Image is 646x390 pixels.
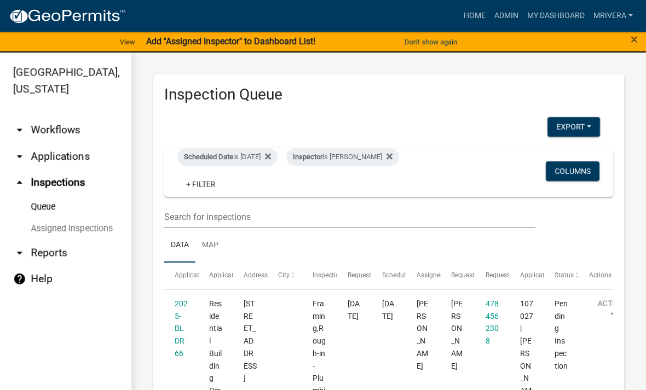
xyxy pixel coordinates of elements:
span: Actions [589,271,612,279]
span: × [631,32,638,47]
span: Requestor Name [451,271,500,279]
span: Inspector [293,153,322,161]
a: + Filter [177,174,224,194]
span: Status [555,271,574,279]
i: arrow_drop_up [13,176,26,189]
a: Admin [490,5,523,26]
a: mrivera [589,5,637,26]
strong: Add "Assigned Inspector" to Dashboard List! [146,36,315,46]
datatable-header-cell: Scheduled Time [371,263,406,289]
span: Application Description [520,271,589,279]
i: arrow_drop_down [13,124,26,137]
div: is [PERSON_NAME] [286,148,399,166]
datatable-header-cell: Application Description [510,263,544,289]
i: arrow_drop_down [13,246,26,259]
button: Export [547,117,600,137]
a: View [116,33,140,51]
a: My Dashboard [523,5,589,26]
span: Assigned Inspector [417,271,473,279]
a: Home [459,5,490,26]
datatable-header-cell: City [268,263,302,289]
span: Address [244,271,268,279]
a: 2025-BLDR-66 [175,299,188,358]
div: [DATE] [382,298,396,323]
datatable-header-cell: Inspection Type [302,263,337,289]
input: Search for inspections [164,206,535,228]
a: Map [195,228,225,263]
span: Scheduled Time [382,271,429,279]
datatable-header-cell: Application Type [199,263,233,289]
h3: Inspection Queue [164,85,613,104]
datatable-header-cell: Actions [579,263,613,289]
datatable-header-cell: Status [544,263,579,289]
div: is [DATE] [177,148,278,166]
span: City [278,271,290,279]
span: Application [175,271,209,279]
button: Action [589,298,634,325]
button: Don't show again [400,33,462,51]
span: Requested Date [348,271,394,279]
span: 08/07/2025 [348,299,360,321]
span: Inspection Type [313,271,359,279]
span: Michele Rivera [417,299,428,370]
span: Pending Inspection [555,299,568,370]
i: arrow_drop_down [13,150,26,163]
datatable-header-cell: Requestor Phone [475,263,510,289]
button: Close [631,33,638,46]
span: Shane Gilbert [451,299,463,370]
a: 4784562308 [486,299,499,345]
i: help [13,272,26,286]
datatable-header-cell: Requestor Name [441,263,475,289]
button: Columns [546,161,599,181]
span: 1109 OCONEE SPRINGS RD [244,299,257,383]
span: Application Type [209,271,259,279]
datatable-header-cell: Address [233,263,268,289]
span: Requestor Phone [486,271,536,279]
span: Scheduled Date [184,153,233,161]
datatable-header-cell: Application [164,263,199,289]
a: Data [164,228,195,263]
datatable-header-cell: Requested Date [337,263,371,289]
datatable-header-cell: Assigned Inspector [406,263,440,289]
